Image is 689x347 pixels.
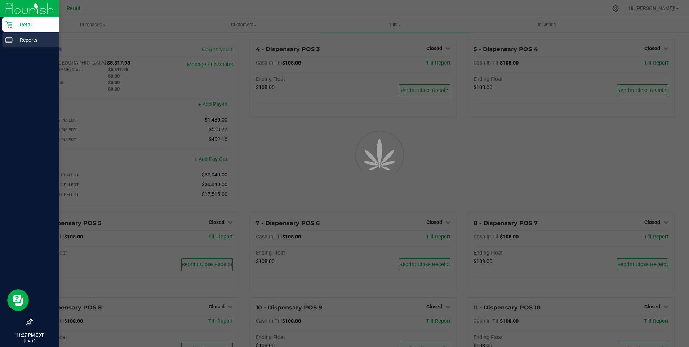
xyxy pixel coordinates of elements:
[5,21,13,28] inline-svg: Retail
[3,338,56,344] p: [DATE]
[13,36,56,44] p: Reports
[3,332,56,338] p: 11:27 PM EDT
[13,20,56,29] p: Retail
[5,36,13,44] inline-svg: Reports
[7,289,29,311] iframe: Resource center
